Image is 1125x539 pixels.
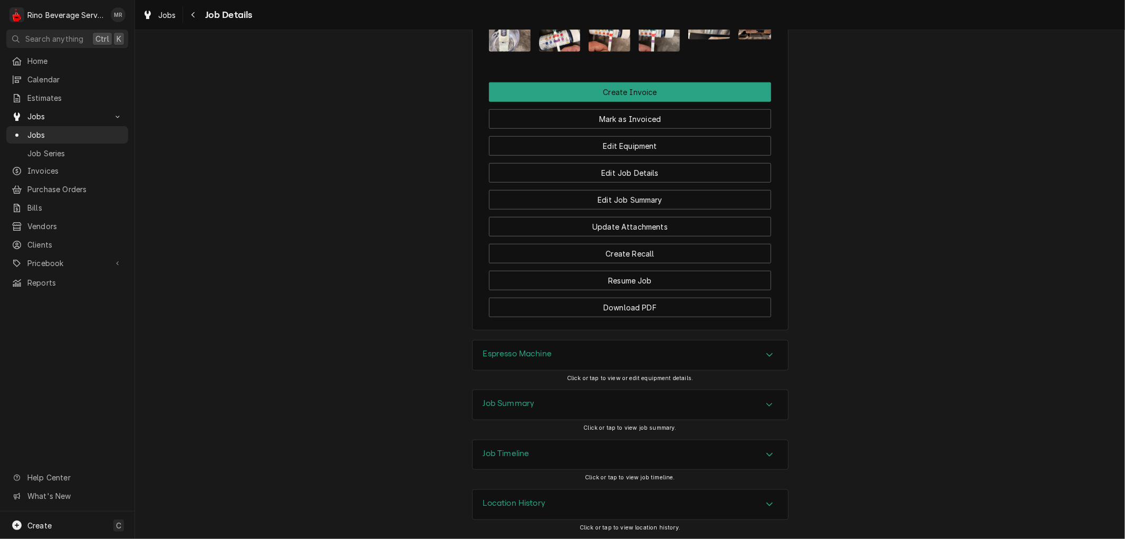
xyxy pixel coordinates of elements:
a: Jobs [6,126,128,144]
span: Job Series [27,148,123,159]
span: What's New [27,490,122,502]
div: Button Group Row [489,210,771,237]
span: Ctrl [95,33,109,44]
a: Go to Help Center [6,469,128,486]
button: Search anythingCtrlK [6,30,128,48]
span: Bills [27,202,123,213]
span: Help Center [27,472,122,483]
a: Bills [6,199,128,216]
button: Edit Job Summary [489,190,771,210]
span: Clients [27,239,123,250]
button: Mark as Invoiced [489,109,771,129]
button: Navigate back [185,6,202,23]
a: Home [6,52,128,70]
div: Button Group Row [489,156,771,183]
div: Button Group Row [489,237,771,263]
a: Estimates [6,89,128,107]
div: Accordion Header [473,440,788,470]
button: Accordion Details Expand Trigger [473,390,788,420]
span: Click or tap to view or edit equipment details. [567,375,694,382]
a: Jobs [138,6,180,24]
h3: Espresso Machine [483,349,552,359]
span: Job Details [202,8,253,22]
span: Purchase Orders [27,184,123,195]
div: Accordion Header [473,490,788,519]
span: Home [27,55,123,67]
button: Create Invoice [489,82,771,102]
h3: Location History [483,498,546,508]
a: Job Series [6,145,128,162]
a: Go to Jobs [6,108,128,125]
div: Button Group Row [489,129,771,156]
div: Rino Beverage Service's Avatar [9,7,24,22]
span: Pricebook [27,258,107,269]
a: Invoices [6,162,128,179]
span: Estimates [27,92,123,103]
div: Melissa Rinehart's Avatar [111,7,126,22]
div: R [9,7,24,22]
span: Click or tap to view job timeline. [585,474,675,481]
div: Button Group Row [489,82,771,102]
button: Edit Equipment [489,136,771,156]
span: C [116,520,121,531]
a: Purchase Orders [6,181,128,198]
div: Button Group Row [489,102,771,129]
div: Location History [472,489,789,520]
a: Go to Pricebook [6,254,128,272]
span: Reports [27,277,123,288]
div: Espresso Machine [472,340,789,371]
div: Job Timeline [472,440,789,470]
span: Create [27,521,52,530]
a: Go to What's New [6,487,128,505]
button: Download PDF [489,298,771,317]
button: Update Attachments [489,217,771,237]
button: Create Recall [489,244,771,263]
h3: Job Summary [483,399,535,409]
button: Edit Job Details [489,163,771,183]
div: Button Group Row [489,263,771,290]
button: Resume Job [489,271,771,290]
span: Jobs [158,10,176,21]
span: Jobs [27,111,107,122]
div: MR [111,7,126,22]
h3: Job Timeline [483,449,530,459]
div: Button Group Row [489,290,771,317]
a: Reports [6,274,128,291]
button: Accordion Details Expand Trigger [473,490,788,519]
button: Accordion Details Expand Trigger [473,341,788,370]
span: Click or tap to view location history. [580,524,680,531]
button: Accordion Details Expand Trigger [473,440,788,470]
span: Vendors [27,221,123,232]
div: Accordion Header [473,341,788,370]
span: Click or tap to view job summary. [583,424,676,431]
span: Invoices [27,165,123,176]
a: Clients [6,236,128,253]
div: Button Group [489,82,771,317]
span: Calendar [27,74,123,85]
span: Jobs [27,129,123,140]
span: Search anything [25,33,83,44]
div: Job Summary [472,390,789,420]
a: Calendar [6,71,128,88]
div: Accordion Header [473,390,788,420]
a: Vendors [6,218,128,235]
div: Button Group Row [489,183,771,210]
span: K [117,33,121,44]
div: Rino Beverage Service [27,10,105,21]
